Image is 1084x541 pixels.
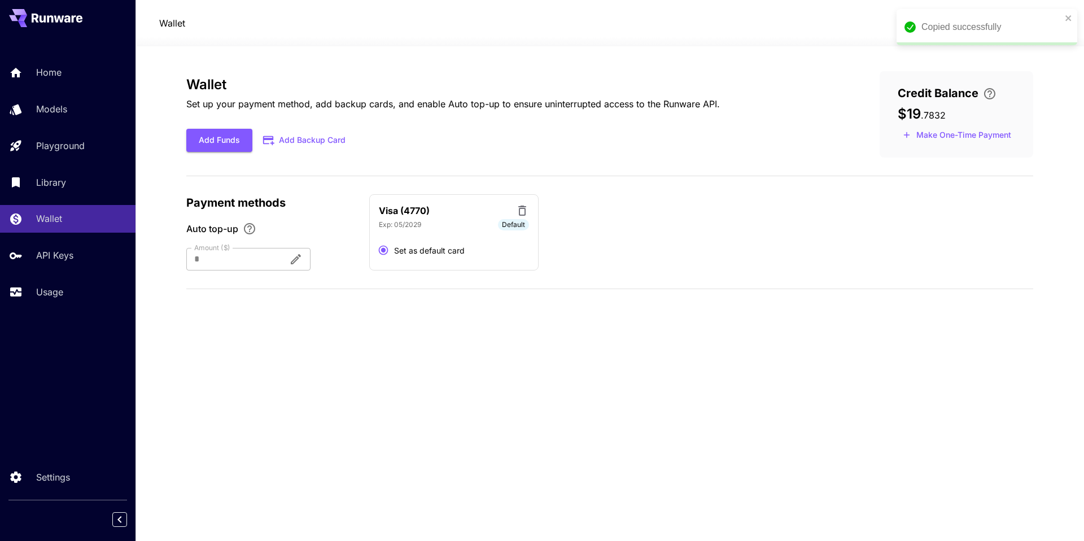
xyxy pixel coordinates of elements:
[36,176,66,189] p: Library
[112,512,127,527] button: Collapse sidebar
[186,222,238,235] span: Auto top-up
[121,509,135,530] div: Collapse sidebar
[36,212,62,225] p: Wallet
[1065,14,1073,23] button: close
[898,85,978,102] span: Credit Balance
[498,220,529,230] span: Default
[921,20,1061,34] div: Copied successfully
[186,194,356,211] p: Payment methods
[36,285,63,299] p: Usage
[252,129,357,151] button: Add Backup Card
[159,16,185,30] a: Wallet
[379,204,430,217] p: Visa (4770)
[159,16,185,30] nav: breadcrumb
[194,243,230,252] label: Amount ($)
[186,129,252,152] button: Add Funds
[394,245,465,256] span: Set as default card
[978,87,1001,101] button: Enter your card details and choose an Auto top-up amount to avoid service interruptions. We'll au...
[36,102,67,116] p: Models
[36,66,62,79] p: Home
[379,220,421,230] p: Exp: 05/2029
[186,77,720,93] h3: Wallet
[36,248,73,262] p: API Keys
[36,470,70,484] p: Settings
[186,97,720,111] p: Set up your payment method, add backup cards, and enable Auto top-up to ensure uninterrupted acce...
[921,110,946,121] span: . 7832
[898,106,921,122] span: $19
[238,222,261,235] button: Enable Auto top-up to ensure uninterrupted service. We'll automatically bill the chosen amount wh...
[36,139,85,152] p: Playground
[898,126,1016,144] button: Make a one-time, non-recurring payment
